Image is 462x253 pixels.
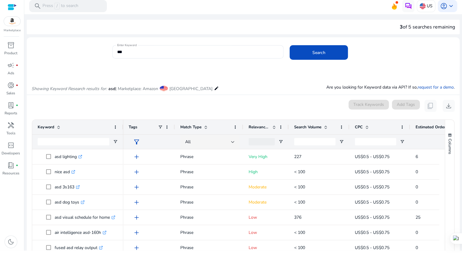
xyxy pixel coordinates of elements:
span: Search Volume [294,124,321,130]
button: Open Filter Menu [400,139,405,144]
span: add [133,214,140,221]
span: Match Type [180,124,202,130]
span: fiber_manual_record [16,84,18,86]
p: Phrase [180,150,238,163]
span: keyboard_arrow_down [447,2,455,10]
p: Moderate [249,181,283,193]
span: < 100 [294,169,305,175]
span: CPC [355,124,363,130]
p: asd lighting [55,150,82,163]
span: book_4 [7,162,15,169]
span: dark_mode [7,238,15,245]
span: 0 [416,245,418,251]
span: add [133,244,140,251]
span: < 100 [294,245,305,251]
i: Showing Keyword Research results for: [32,86,107,92]
span: US$0.5 - US$0.75 [355,245,389,251]
span: Estimated Orders/Month [416,124,452,130]
button: Search [290,45,348,60]
span: fiber_manual_record [16,164,18,167]
span: add [133,199,140,206]
p: Developers [2,150,20,156]
p: High [249,166,283,178]
button: Open Filter Menu [339,139,344,144]
span: US$0.5 - US$0.75 [355,230,389,235]
p: air intelligence asd-160h [55,226,107,239]
img: us.svg [420,3,426,9]
span: 376 [294,214,301,220]
p: Tools [6,130,15,136]
p: US [427,1,433,11]
span: < 100 [294,230,305,235]
span: Relevance Score [249,124,270,130]
p: Phrase [180,211,238,224]
span: add [133,153,140,160]
span: asd [108,86,115,92]
input: CPC Filter Input [355,138,396,145]
p: Ads [8,70,14,76]
p: Sales [6,90,15,96]
p: Marketplace [4,28,21,33]
span: 25 [416,214,420,220]
mat-icon: edit [214,85,219,92]
p: Press to search [42,3,78,9]
span: inventory_2 [7,42,15,49]
span: [GEOGRAPHIC_DATA] [169,86,212,92]
span: search [34,2,41,10]
input: Search Volume Filter Input [294,138,335,145]
p: asd 3s163 [55,181,80,193]
p: Resources [2,170,19,176]
span: | Marketplace: Amazon [115,86,158,92]
span: Columns [447,139,453,154]
span: 227 [294,154,301,160]
span: donut_small [7,82,15,89]
span: US$0.5 - US$0.75 [355,214,389,220]
span: US$0.5 - US$0.75 [355,169,389,175]
span: lab_profile [7,102,15,109]
p: Phrase [180,181,238,193]
p: Phrase [180,226,238,239]
span: add [133,229,140,236]
span: 0 [416,169,418,175]
p: Reports [5,110,17,116]
span: account_circle [440,2,447,10]
button: download [443,100,455,112]
p: Are you looking for Keyword data via API? If so, . [326,84,455,90]
span: add [133,168,140,176]
span: < 100 [294,184,305,190]
img: amazon.svg [4,17,20,26]
span: fiber_manual_record [16,64,18,66]
span: filter_alt [133,138,140,146]
input: Keyword Filter Input [38,138,109,145]
p: asd visual schedule for home [55,211,115,224]
span: fiber_manual_record [16,104,18,106]
span: campaign [7,62,15,69]
span: add [133,184,140,191]
p: Moderate [249,196,283,208]
button: Open Filter Menu [278,139,283,144]
span: US$0.5 - US$0.75 [355,199,389,205]
span: download [445,102,452,110]
span: handyman [7,122,15,129]
p: Very High [249,150,283,163]
a: request for a demo [418,84,454,90]
span: code_blocks [7,142,15,149]
div: of 5 searches remaining [400,23,455,31]
p: Phrase [180,166,238,178]
span: Search [312,49,325,56]
mat-label: Enter Keyword [117,43,137,47]
span: < 100 [294,199,305,205]
span: / [54,3,60,9]
span: Keyword [38,124,54,130]
button: Open Filter Menu [113,139,118,144]
span: 0 [416,230,418,235]
span: 0 [416,184,418,190]
span: 3 [400,24,403,30]
span: US$0.5 - US$0.75 [355,184,389,190]
p: nice asd [55,166,75,178]
span: 0 [416,199,418,205]
p: Product [4,50,17,56]
p: Low [249,226,283,239]
p: Phrase [180,196,238,208]
span: Tags [129,124,137,130]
